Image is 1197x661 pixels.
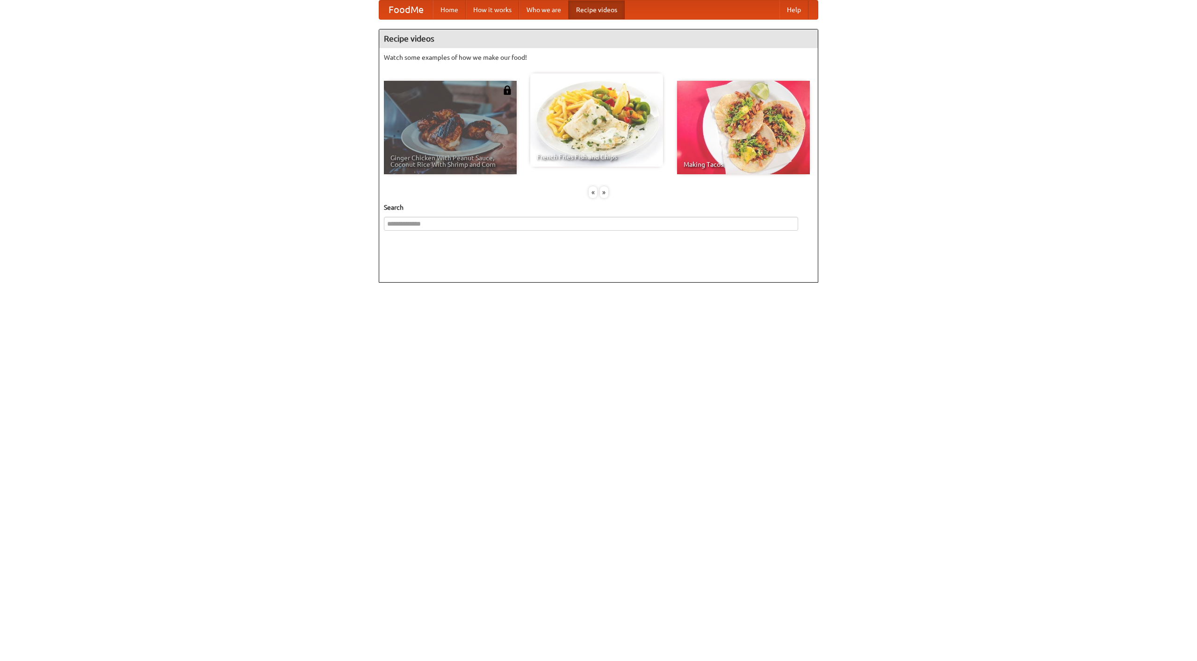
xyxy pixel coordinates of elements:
div: » [600,186,608,198]
a: FoodMe [379,0,433,19]
span: French Fries Fish and Chips [537,154,656,160]
a: Making Tacos [677,81,810,174]
h5: Search [384,203,813,212]
p: Watch some examples of how we make our food! [384,53,813,62]
a: Home [433,0,466,19]
a: How it works [466,0,519,19]
div: « [589,186,597,198]
a: Help [779,0,808,19]
a: Recipe videos [569,0,625,19]
img: 483408.png [503,85,512,95]
a: Who we are [519,0,569,19]
span: Making Tacos [684,161,803,168]
a: French Fries Fish and Chips [530,73,663,167]
h4: Recipe videos [379,29,818,48]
